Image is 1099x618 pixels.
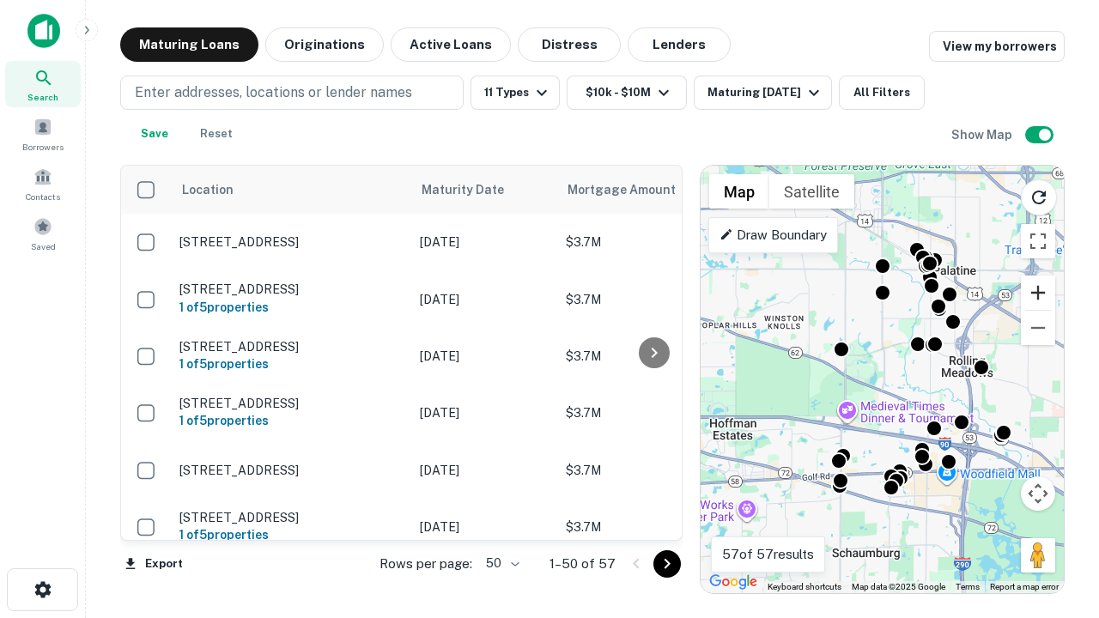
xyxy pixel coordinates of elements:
p: [STREET_ADDRESS] [179,282,403,297]
p: $3.7M [566,518,738,536]
button: Keyboard shortcuts [768,581,841,593]
button: Save your search to get updates of matches that match your search criteria. [127,117,182,151]
p: [DATE] [420,403,549,422]
th: Location [171,166,411,214]
p: $3.7M [566,461,738,480]
h6: 1 of 5 properties [179,298,403,317]
a: Report a map error [990,582,1059,591]
img: capitalize-icon.png [27,14,60,48]
span: Maturity Date [422,179,526,200]
button: Export [120,551,187,577]
p: Rows per page: [379,554,472,574]
span: Search [27,90,58,104]
span: Saved [31,239,56,253]
button: Lenders [628,27,731,62]
button: Reload search area [1021,179,1057,215]
th: Maturity Date [411,166,557,214]
button: $10k - $10M [567,76,687,110]
p: $3.7M [566,347,738,366]
div: 50 [479,551,522,576]
h6: 1 of 5 properties [179,411,403,430]
button: Distress [518,27,621,62]
p: 1–50 of 57 [549,554,616,574]
button: Active Loans [391,27,511,62]
span: Map data ©2025 Google [852,582,945,591]
iframe: Chat Widget [1013,481,1099,563]
img: Google [705,571,762,593]
a: Borrowers [5,111,81,157]
p: Enter addresses, locations or lender names [135,82,412,103]
button: Zoom out [1021,311,1055,345]
p: [DATE] [420,518,549,536]
button: Map camera controls [1021,476,1055,511]
h6: 1 of 5 properties [179,354,403,373]
span: Borrowers [22,140,64,154]
button: Show satellite imagery [769,174,854,209]
button: All Filters [839,76,925,110]
p: [DATE] [420,290,549,309]
p: 57 of 57 results [722,544,814,565]
a: Contacts [5,161,81,207]
button: Show street map [709,174,769,209]
button: Originations [265,27,384,62]
button: Maturing Loans [120,27,258,62]
a: Saved [5,210,81,257]
p: [DATE] [420,233,549,251]
div: 0 0 [701,166,1064,593]
p: Draw Boundary [720,225,827,245]
button: Maturing [DATE] [694,76,832,110]
span: Contacts [26,190,60,203]
a: Search [5,61,81,107]
p: $3.7M [566,290,738,309]
a: View my borrowers [929,31,1065,62]
a: Open this area in Google Maps (opens a new window) [705,571,762,593]
button: Enter addresses, locations or lender names [120,76,464,110]
p: $3.7M [566,233,738,251]
p: [STREET_ADDRESS] [179,396,403,411]
button: Toggle fullscreen view [1021,224,1055,258]
button: Go to next page [653,550,681,578]
p: $3.7M [566,403,738,422]
p: [DATE] [420,461,549,480]
a: Terms (opens in new tab) [956,582,980,591]
h6: Show Map [951,125,1015,144]
div: Maturing [DATE] [707,82,824,103]
th: Mortgage Amount [557,166,746,214]
button: 11 Types [471,76,560,110]
button: Zoom in [1021,276,1055,310]
p: [STREET_ADDRESS] [179,339,403,354]
p: [STREET_ADDRESS] [179,463,403,478]
p: [STREET_ADDRESS] [179,510,403,525]
p: [STREET_ADDRESS] [179,234,403,250]
span: Location [181,179,234,200]
p: [DATE] [420,347,549,366]
h6: 1 of 5 properties [179,525,403,544]
span: Mortgage Amount [568,179,698,200]
button: Reset [189,117,244,151]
